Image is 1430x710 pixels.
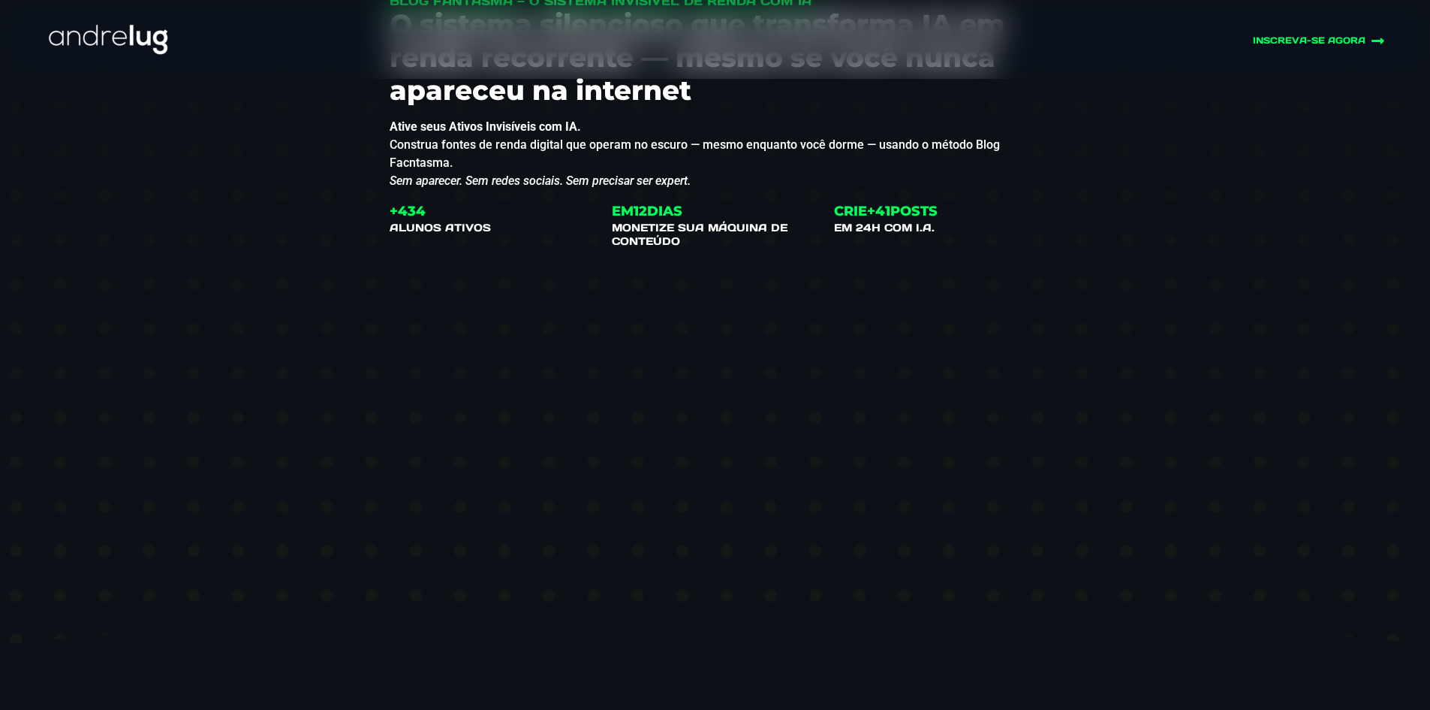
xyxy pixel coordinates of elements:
[612,221,819,248] h4: MONETIZE SUA MÁQUINA DE CONTEÚDO
[398,203,426,219] span: 434
[390,201,491,221] div: +
[390,119,581,134] strong: Ative seus Ativos Invisíveis com IA.
[390,174,691,188] em: Sem aparecer. Sem redes sociais. Sem precisar ser expert.
[634,203,647,219] span: 12
[612,201,819,221] div: EM DIAS
[875,203,890,219] span: 41
[834,201,938,221] div: CRIE+ POSTS
[390,118,1041,190] p: Construa fontes de renda digital que operam no escuro — mesmo enquanto você dorme — usando o méto...
[834,221,938,234] h4: EM 24H COM I.A.
[972,34,1385,48] a: INSCREVA-SE AGORA
[390,221,491,234] h4: ALUNOS ativos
